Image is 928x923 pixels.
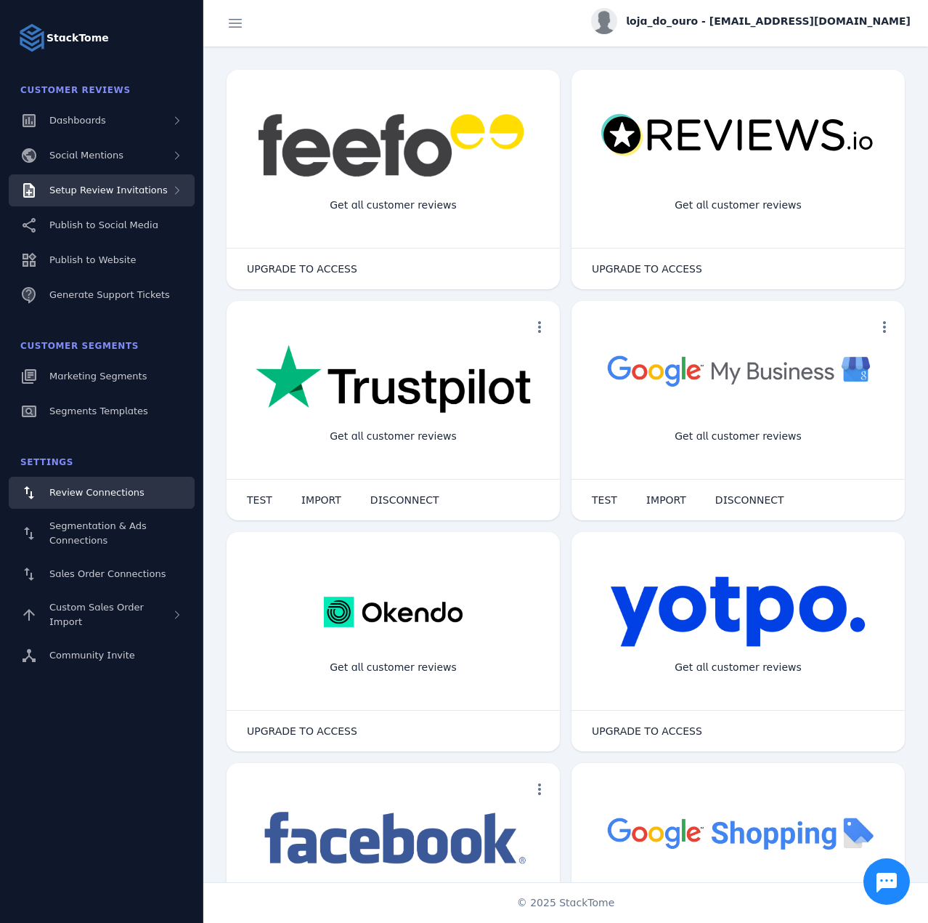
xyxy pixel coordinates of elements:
[49,520,147,546] span: Segmentation & Ads Connections
[256,807,531,871] img: facebook.png
[20,457,73,467] span: Settings
[577,717,717,746] button: UPGRADE TO ACCESS
[49,602,144,627] span: Custom Sales Order Import
[46,31,109,46] strong: StackTome
[232,717,372,746] button: UPGRADE TO ACCESS
[9,244,195,276] a: Publish to Website
[577,254,717,283] button: UPGRADE TO ACCESS
[49,289,170,300] span: Generate Support Tickets
[525,775,554,804] button: more
[370,495,439,505] span: DISCONNECT
[601,344,876,396] img: googlebusiness.png
[663,186,813,225] div: Get all customer reviews
[9,558,195,590] a: Sales Order Connections
[318,648,468,687] div: Get all customer reviews
[9,395,195,427] a: Segments Templates
[525,313,554,342] button: more
[577,485,632,515] button: TEST
[287,485,356,515] button: IMPORT
[701,485,799,515] button: DISCONNECT
[9,477,195,509] a: Review Connections
[49,254,136,265] span: Publish to Website
[870,313,899,342] button: more
[591,8,911,34] button: loja_do_ouro - [EMAIL_ADDRESS][DOMAIN_NAME]
[9,209,195,241] a: Publish to Social Media
[232,254,372,283] button: UPGRADE TO ACCESS
[49,568,166,579] span: Sales Order Connections
[646,495,686,505] span: IMPORT
[610,576,866,648] img: yotpo.png
[592,264,702,274] span: UPGRADE TO ACCESS
[247,264,357,274] span: UPGRADE TO ACCESS
[17,23,46,52] img: Logo image
[49,150,123,161] span: Social Mentions
[663,417,813,456] div: Get all customer reviews
[517,895,615,911] span: © 2025 StackTome
[652,879,823,918] div: Import Products from Google
[9,640,195,672] a: Community Invite
[715,495,784,505] span: DISCONNECT
[49,650,135,661] span: Community Invite
[247,726,357,736] span: UPGRADE TO ACCESS
[9,360,195,392] a: Marketing Segments
[49,219,158,230] span: Publish to Social Media
[247,495,272,505] span: TEST
[256,113,531,177] img: feefo.png
[601,807,876,858] img: googleshopping.png
[301,495,341,505] span: IMPORT
[9,512,195,555] a: Segmentation & Ads Connections
[592,495,617,505] span: TEST
[256,344,531,416] img: trustpilot.png
[20,85,131,95] span: Customer Reviews
[318,417,468,456] div: Get all customer reviews
[20,341,139,351] span: Customer Segments
[591,8,617,34] img: profile.jpg
[356,485,454,515] button: DISCONNECT
[318,186,468,225] div: Get all customer reviews
[9,279,195,311] a: Generate Support Tickets
[601,113,876,158] img: reviewsio.svg
[232,485,287,515] button: TEST
[592,726,702,736] span: UPGRADE TO ACCESS
[49,406,148,416] span: Segments Templates
[49,115,106,126] span: Dashboards
[49,371,147,382] span: Marketing Segments
[324,576,463,648] img: okendo.webp
[626,14,911,29] span: loja_do_ouro - [EMAIL_ADDRESS][DOMAIN_NAME]
[663,648,813,687] div: Get all customer reviews
[49,487,145,498] span: Review Connections
[632,485,701,515] button: IMPORT
[49,185,168,196] span: Setup Review Invitations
